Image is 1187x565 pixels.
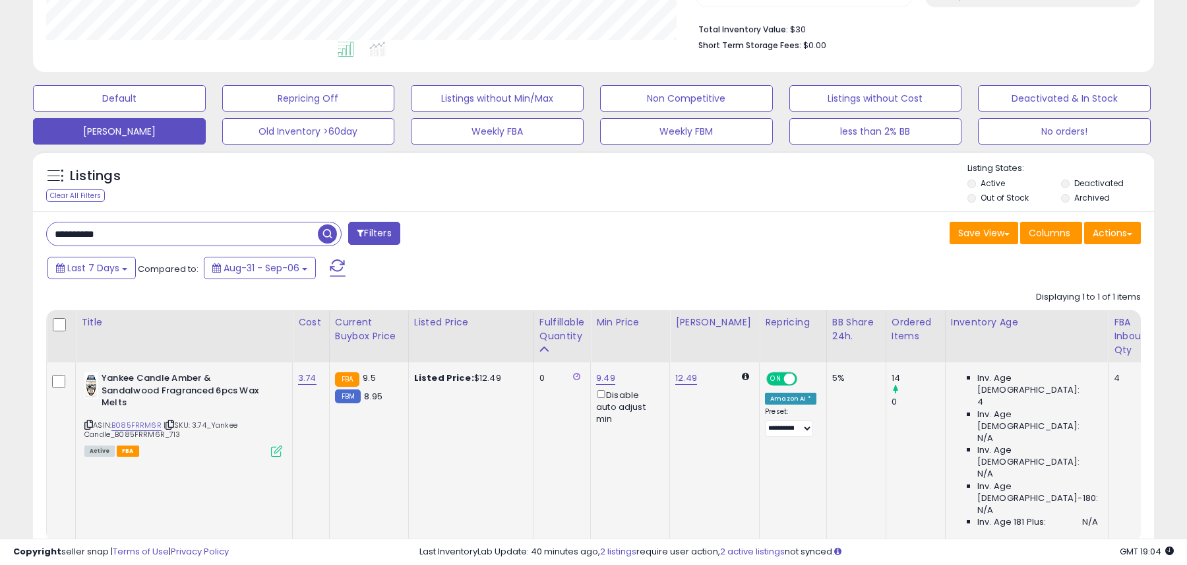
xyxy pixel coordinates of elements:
[364,390,382,403] span: 8.95
[117,446,139,457] span: FBA
[789,118,962,145] button: less than 2% BB
[13,545,61,558] strong: Copyright
[1074,192,1110,203] label: Archived
[1074,178,1124,189] label: Deactivated
[1114,372,1149,384] div: 4
[70,167,121,185] h5: Listings
[977,396,983,408] span: 4
[977,504,993,516] span: N/A
[698,40,801,51] b: Short Term Storage Fees:
[977,372,1098,396] span: Inv. Age [DEMOGRAPHIC_DATA]:
[675,316,754,329] div: [PERSON_NAME]
[539,372,580,384] div: 0
[414,372,524,384] div: $12.49
[596,316,664,329] div: Min Price
[539,316,585,343] div: Fulfillable Quantity
[977,481,1098,504] span: Inv. Age [DEMOGRAPHIC_DATA]-180:
[411,118,584,145] button: Weekly FBA
[84,420,237,440] span: | SKU: 3.74_Yankee Candle_B085FRRM6R_713
[977,444,1098,468] span: Inv. Age [DEMOGRAPHIC_DATA]:
[720,545,785,558] a: 2 active listings
[298,372,317,385] a: 3.74
[789,85,962,112] button: Listings without Cost
[224,261,299,275] span: Aug-31 - Sep-06
[765,316,821,329] div: Repricing
[414,372,474,384] b: Listed Price:
[950,222,1018,244] button: Save View
[1120,545,1174,558] span: 2025-09-14 19:04 GMT
[84,446,115,457] span: All listings currently available for purchase on Amazon
[832,372,876,384] div: 5%
[363,372,375,384] span: 9.5
[832,316,880,343] div: BB Share 24h.
[978,85,1151,112] button: Deactivated & In Stock
[600,545,636,558] a: 2 listings
[977,468,993,480] span: N/A
[204,257,316,279] button: Aug-31 - Sep-06
[1020,222,1082,244] button: Columns
[81,316,287,329] div: Title
[977,409,1098,432] span: Inv. Age [DEMOGRAPHIC_DATA]:
[675,372,697,385] a: 12.49
[1029,226,1070,240] span: Columns
[596,372,615,385] a: 9.49
[1114,316,1153,357] div: FBA inbound Qty
[411,85,584,112] button: Listings without Min/Max
[768,374,784,385] span: ON
[892,316,940,343] div: Ordered Items
[171,545,229,558] a: Privacy Policy
[84,372,98,399] img: 41OVY8J8XUL._SL40_.jpg
[111,420,162,431] a: B085FRRM6R
[981,192,1029,203] label: Out of Stock
[335,316,403,343] div: Current Buybox Price
[222,118,395,145] button: Old Inventory >60day
[1036,291,1141,304] div: Displaying 1 to 1 of 1 items
[765,393,816,405] div: Amazon AI *
[138,263,198,275] span: Compared to:
[795,374,816,385] span: OFF
[951,316,1103,329] div: Inventory Age
[698,20,1131,36] li: $30
[113,545,169,558] a: Terms of Use
[222,85,395,112] button: Repricing Off
[765,407,816,437] div: Preset:
[978,118,1151,145] button: No orders!
[698,24,788,35] b: Total Inventory Value:
[981,178,1005,189] label: Active
[977,432,993,444] span: N/A
[414,316,528,329] div: Listed Price
[47,257,136,279] button: Last 7 Days
[84,372,282,455] div: ASIN:
[348,222,400,245] button: Filters
[13,546,229,558] div: seller snap | |
[977,516,1047,528] span: Inv. Age 181 Plus:
[335,372,359,387] small: FBA
[967,162,1153,175] p: Listing States:
[1082,516,1098,528] span: N/A
[33,118,206,145] button: [PERSON_NAME]
[419,546,1174,558] div: Last InventoryLab Update: 40 minutes ago, require user action, not synced.
[892,372,945,384] div: 14
[102,372,262,413] b: Yankee Candle Amber & Sandalwood Fragranced 6pcs Wax Melts
[46,189,105,202] div: Clear All Filters
[803,39,826,51] span: $0.00
[600,118,773,145] button: Weekly FBM
[892,396,945,408] div: 0
[1084,222,1141,244] button: Actions
[596,387,659,425] div: Disable auto adjust min
[67,261,119,275] span: Last 7 Days
[33,85,206,112] button: Default
[298,316,324,329] div: Cost
[335,389,361,403] small: FBM
[600,85,773,112] button: Non Competitive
